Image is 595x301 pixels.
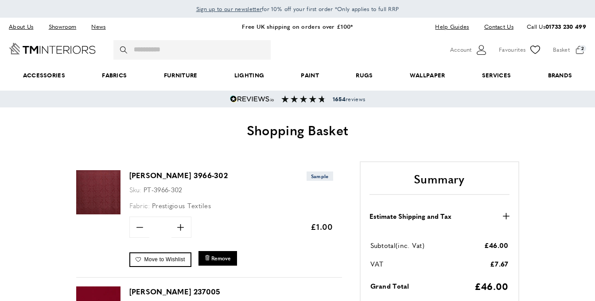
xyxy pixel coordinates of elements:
[527,22,586,31] p: Call Us
[129,185,142,194] span: Sku:
[120,40,129,60] button: Search
[144,185,182,194] span: PT-3966-302
[333,95,346,103] strong: 1654
[307,171,333,181] span: Sample
[369,211,509,221] button: Estimate Shipping and Tax
[76,208,121,216] a: Hartfield 3966-302
[85,21,112,33] a: News
[499,43,542,57] a: Favourites
[152,201,211,210] span: Prestigious Textiles
[281,95,326,103] img: Reviews section
[545,22,586,30] a: 01733 230 499
[242,22,353,30] a: Free UK shipping on orders over £100*
[369,211,451,221] strong: Estimate Shipping and Tax
[129,201,150,210] span: Fabric:
[144,256,185,263] span: Move to Wishlist
[463,62,529,89] a: Services
[370,259,384,268] span: VAT
[129,286,221,297] a: [PERSON_NAME] 237005
[198,251,237,266] button: Remove Hartfield 3966-302
[474,279,509,293] span: £46.00
[490,259,509,268] span: £7.67
[370,281,409,290] span: Grand Total
[145,62,216,89] a: Furniture
[42,21,83,33] a: Showroom
[283,62,338,89] a: Paint
[529,62,591,89] a: Brands
[428,21,475,33] a: Help Guides
[370,240,396,250] span: Subtotal
[369,171,509,195] h2: Summary
[499,45,525,54] span: Favourites
[196,4,262,13] a: Sign up to our newsletter
[9,43,96,54] a: Go to Home page
[450,45,471,54] span: Account
[338,62,392,89] a: Rugs
[196,5,399,13] span: for 10% off your first order *Only applies to full RRP
[4,62,84,89] span: Accessories
[391,62,463,89] a: Wallpaper
[196,5,262,13] span: Sign up to our newsletter
[396,240,424,250] span: (inc. Vat)
[216,62,283,89] a: Lighting
[333,95,365,103] span: reviews
[9,21,40,33] a: About Us
[76,170,121,214] img: Hartfield 3966-302
[311,221,333,232] span: £1.00
[211,255,231,262] span: Remove
[478,21,513,33] a: Contact Us
[484,240,509,250] span: £46.00
[230,95,274,103] img: Reviews.io 5 stars
[129,252,191,267] a: Move to Wishlist
[84,62,145,89] a: Fabrics
[129,170,228,180] a: [PERSON_NAME] 3966-302
[247,120,349,139] span: Shopping Basket
[450,43,488,57] button: Customer Account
